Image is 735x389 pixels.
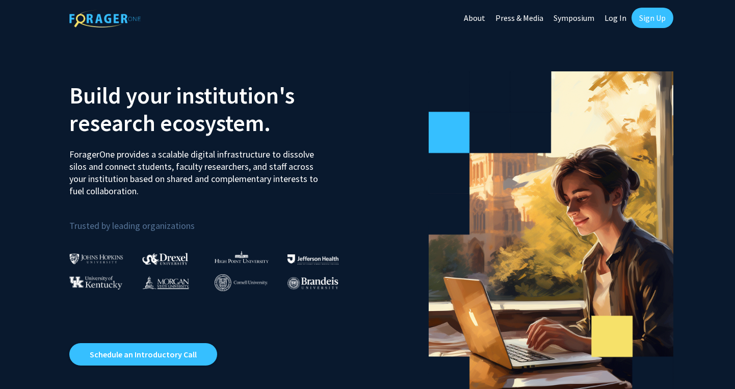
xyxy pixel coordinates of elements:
[142,276,189,289] img: Morgan State University
[142,253,188,265] img: Drexel University
[215,274,268,291] img: Cornell University
[69,10,141,28] img: ForagerOne Logo
[215,251,269,263] img: High Point University
[69,141,325,197] p: ForagerOne provides a scalable digital infrastructure to dissolve silos and connect students, fac...
[69,343,217,366] a: Opens in a new tab
[69,205,360,234] p: Trusted by leading organizations
[8,343,43,381] iframe: Chat
[287,277,338,290] img: Brandeis University
[69,253,123,264] img: Johns Hopkins University
[632,8,673,28] a: Sign Up
[69,276,122,290] img: University of Kentucky
[287,254,338,264] img: Thomas Jefferson University
[69,82,360,137] h2: Build your institution's research ecosystem.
